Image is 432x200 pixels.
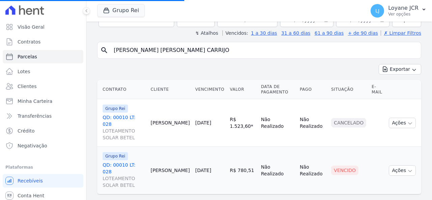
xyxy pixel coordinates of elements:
p: Ver opções [388,11,418,17]
span: Contratos [18,38,40,45]
button: Grupo Rei [97,4,145,17]
button: Ações [389,118,416,128]
th: Vencimento [193,80,227,99]
i: search [100,46,108,54]
p: Loyane JCR [388,5,418,11]
div: Vencido [331,166,358,175]
a: Transferências [3,109,83,123]
button: Exportar [379,64,421,75]
input: Buscar por nome do lote ou do cliente [110,44,418,57]
td: Não Realizado [258,99,297,147]
a: 61 a 90 dias [315,30,344,36]
a: Recebíveis [3,174,83,188]
span: Crédito [18,127,35,134]
div: Cancelado [331,118,366,127]
td: [PERSON_NAME] [148,99,192,147]
a: + de 90 dias [348,30,378,36]
a: [DATE] [195,120,211,125]
td: Não Realizado [297,99,328,147]
span: Lotes [18,68,30,75]
a: Negativação [3,139,83,152]
a: Clientes [3,80,83,93]
span: LOTEAMENTO SOLAR BETEL [103,175,145,189]
a: Lotes [3,65,83,78]
td: R$ 1.523,60 [227,99,258,147]
th: Valor [227,80,258,99]
th: E-mail [369,80,386,99]
a: Parcelas [3,50,83,63]
label: Vencidos: [222,30,248,36]
td: R$ 780,51 [227,147,258,194]
th: Cliente [148,80,192,99]
div: Plataformas [5,163,81,171]
td: [PERSON_NAME] [148,147,192,194]
span: Visão Geral [18,24,45,30]
a: Visão Geral [3,20,83,34]
span: Recebíveis [18,177,43,184]
a: 31 a 60 dias [281,30,310,36]
a: QD: 00010 LT: 028LOTEAMENTO SOLAR BETEL [103,162,145,189]
td: Não Realizado [297,147,328,194]
span: LJ [375,8,379,13]
label: ↯ Atalhos [195,30,218,36]
span: Parcelas [18,53,37,60]
span: Negativação [18,142,47,149]
span: Conta Hent [18,192,44,199]
a: ✗ Limpar Filtros [381,30,421,36]
button: Ações [389,165,416,176]
span: Grupo Rei [103,105,128,113]
button: LJ Loyane JCR Ver opções [365,1,432,20]
td: Não Realizado [258,147,297,194]
span: Minha Carteira [18,98,52,105]
span: Clientes [18,83,36,90]
a: Crédito [3,124,83,138]
span: Transferências [18,113,52,119]
th: Data de Pagamento [258,80,297,99]
a: Contratos [3,35,83,49]
a: QD: 00010 LT: 028LOTEAMENTO SOLAR BETEL [103,114,145,141]
th: Contrato [97,80,148,99]
th: Pago [297,80,328,99]
span: Grupo Rei [103,152,128,160]
a: Minha Carteira [3,94,83,108]
a: 1 a 30 dias [251,30,277,36]
th: Situação [328,80,369,99]
a: [DATE] [195,168,211,173]
span: LOTEAMENTO SOLAR BETEL [103,127,145,141]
